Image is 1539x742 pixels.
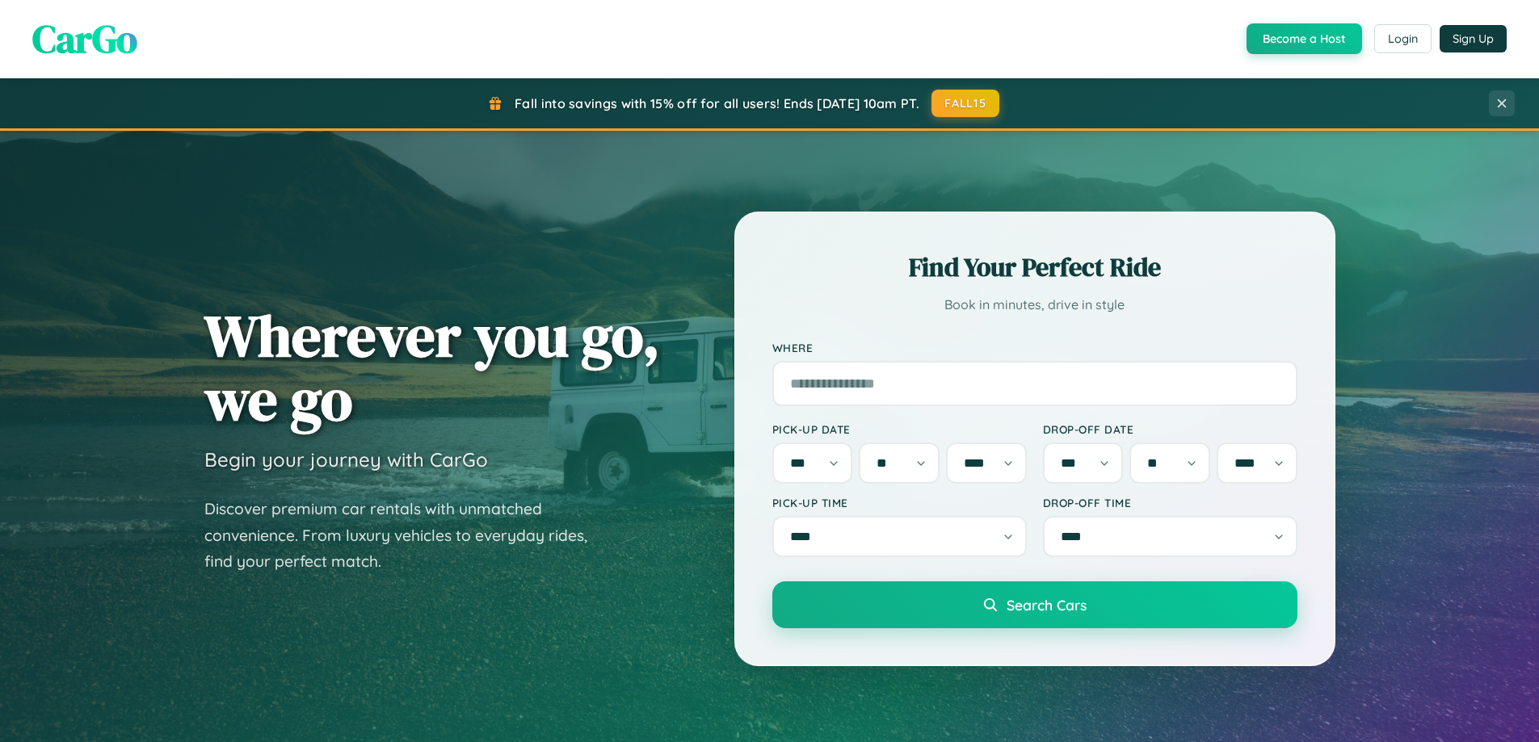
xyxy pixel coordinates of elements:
span: Search Cars [1007,596,1087,614]
button: FALL15 [931,90,999,117]
p: Discover premium car rentals with unmatched convenience. From luxury vehicles to everyday rides, ... [204,496,608,575]
label: Pick-up Date [772,422,1027,436]
label: Where [772,341,1297,354]
h2: Find Your Perfect Ride [772,249,1297,285]
h1: Wherever you go, we go [204,304,660,431]
button: Login [1374,24,1432,53]
label: Pick-up Time [772,496,1027,509]
button: Sign Up [1440,25,1507,52]
button: Become a Host [1247,23,1362,54]
label: Drop-off Time [1043,496,1297,509]
label: Drop-off Date [1043,422,1297,436]
h3: Begin your journey with CarGo [204,447,488,472]
p: Book in minutes, drive in style [772,293,1297,317]
span: Fall into savings with 15% off for all users! Ends [DATE] 10am PT. [515,95,919,111]
span: CarGo [32,12,137,65]
button: Search Cars [772,581,1297,628]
